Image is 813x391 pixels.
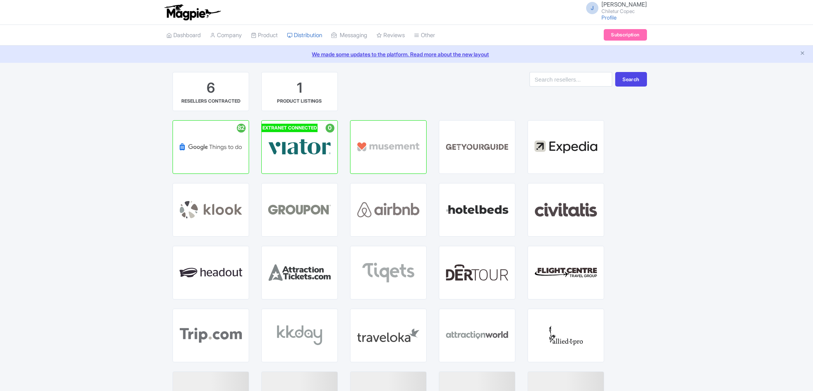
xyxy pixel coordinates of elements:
a: Reviews [376,25,405,46]
a: Company [210,25,242,46]
div: 6 [207,79,215,98]
a: 6 RESELLERS CONTRACTED [173,72,249,111]
a: Profile [601,14,617,21]
a: Other [414,25,435,46]
a: 1 PRODUCT LISTINGS [261,72,338,111]
img: logo-ab69f6fb50320c5b225c76a69d11143b.png [163,4,222,21]
a: EXTRANET CONNECTED 0 [261,120,338,174]
small: Chiletur Copec [601,9,647,14]
div: 1 [297,79,302,98]
a: Product [251,25,278,46]
a: 82 [173,120,249,174]
a: Distribution [287,25,322,46]
span: [PERSON_NAME] [601,1,647,8]
a: Dashboard [166,25,201,46]
span: J [586,2,598,14]
div: RESELLERS CONTRACTED [181,98,240,105]
a: We made some updates to the platform. Read more about the new layout [5,50,808,58]
button: Search [615,72,647,87]
button: Close announcement [800,49,805,58]
a: Messaging [331,25,367,46]
a: J [PERSON_NAME] Chiletur Copec [582,2,647,14]
a: Subscription [604,29,647,41]
input: Search resellers... [530,72,612,87]
div: PRODUCT LISTINGS [277,98,322,105]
